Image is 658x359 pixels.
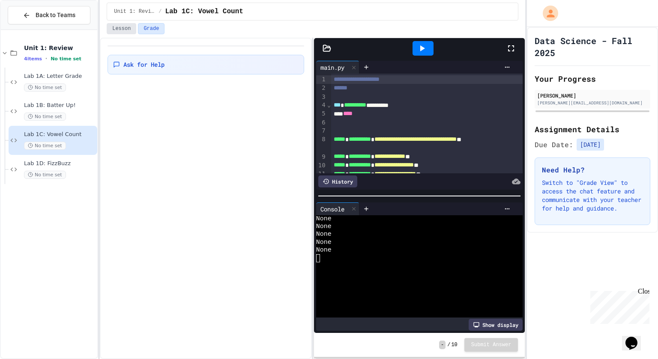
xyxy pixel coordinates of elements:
div: 8 [316,135,327,153]
span: None [316,223,332,231]
iframe: chat widget [587,288,649,324]
div: Console [316,205,349,214]
span: Unit 1: Review [114,8,155,15]
span: Lab 1D: FizzBuzz [24,160,96,167]
span: None [316,231,332,238]
span: • [45,55,47,62]
span: 10 [451,341,457,348]
span: Ask for Help [123,60,164,69]
div: Show display [469,319,523,331]
h2: Assignment Details [535,123,650,135]
div: 11 [316,170,327,178]
button: Back to Teams [8,6,90,24]
div: Console [316,202,359,215]
div: main.py [316,61,359,74]
span: Lab 1C: Vowel Count [24,131,96,138]
div: main.py [316,63,349,72]
span: Back to Teams [36,11,75,20]
h2: Your Progress [535,73,650,85]
div: 9 [316,153,327,161]
p: Switch to "Grade View" to access the chat feature and communicate with your teacher for help and ... [542,178,643,213]
div: 4 [316,101,327,110]
div: 7 [316,127,327,135]
span: None [316,246,332,254]
span: Fold line [327,101,331,108]
span: 4 items [24,56,42,62]
span: [DATE] [577,139,604,151]
span: / [159,8,162,15]
span: None [316,215,332,223]
button: Lesson [107,23,136,34]
span: Lab 1A: Letter Grade [24,73,96,80]
div: 10 [316,161,327,170]
div: Chat with us now!Close [3,3,59,54]
span: Submit Answer [471,341,511,348]
span: No time set [24,83,66,92]
span: No time set [51,56,81,62]
div: [PERSON_NAME] [537,92,648,99]
span: - [439,341,446,349]
button: Grade [138,23,164,34]
div: [PERSON_NAME][EMAIL_ADDRESS][DOMAIN_NAME] [537,100,648,106]
span: No time set [24,113,66,121]
span: Lab 1B: Batter Up! [24,102,96,109]
span: Unit 1: Review [24,44,96,52]
span: Due Date: [535,139,573,150]
div: History [318,175,357,187]
h1: Data Science - Fall 2025 [535,35,650,59]
div: 2 [316,84,327,92]
span: None [316,239,332,246]
iframe: chat widget [622,325,649,350]
div: 5 [316,110,327,118]
div: 1 [316,75,327,84]
span: No time set [24,142,66,150]
button: Submit Answer [464,338,518,352]
div: My Account [534,3,560,23]
span: / [447,341,450,348]
span: Lab 1C: Vowel Count [165,6,243,17]
div: 6 [316,119,327,127]
span: No time set [24,171,66,179]
h3: Need Help? [542,165,643,175]
div: 3 [316,93,327,101]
